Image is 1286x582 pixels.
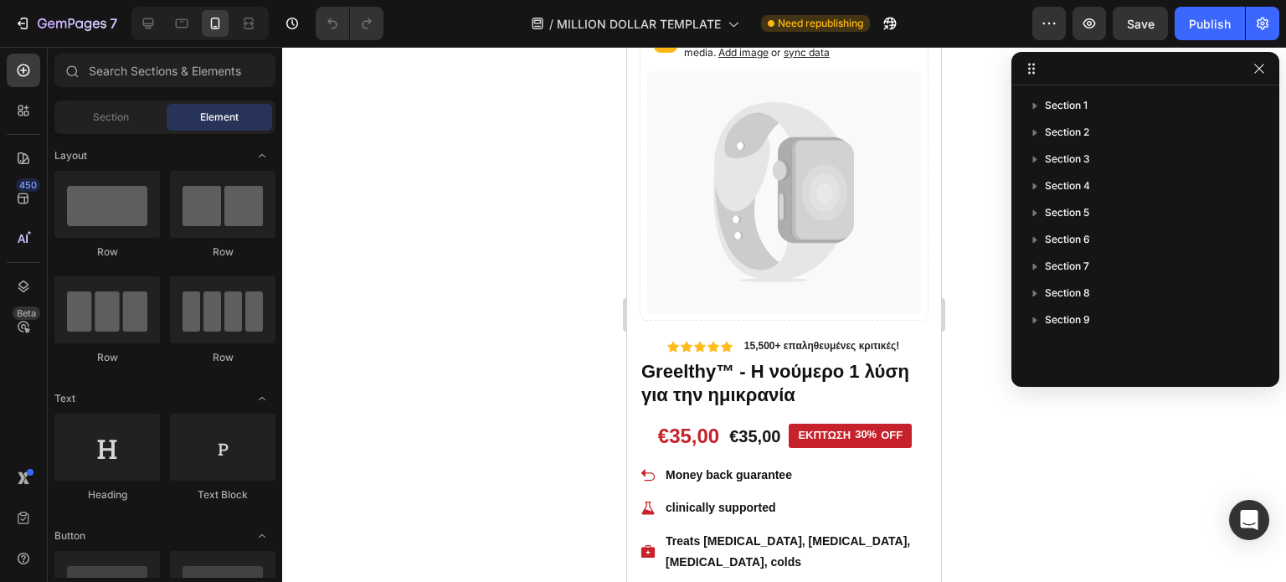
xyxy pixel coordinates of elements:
[1113,7,1168,40] button: Save
[249,523,275,549] span: Toggle open
[1189,15,1231,33] div: Publish
[54,245,160,260] div: Row
[54,391,75,406] span: Text
[93,110,129,125] span: Section
[316,7,383,40] div: Undo/Redo
[1175,7,1245,40] button: Publish
[13,306,40,320] div: Beta
[627,47,941,582] iframe: Design area
[1045,97,1088,114] span: Section 1
[1045,124,1089,141] span: Section 2
[249,385,275,412] span: Toggle open
[1045,178,1090,194] span: Section 4
[1045,204,1089,221] span: Section 5
[557,15,721,33] span: MILLION DOLLAR TEMPLATE
[16,178,40,192] div: 450
[7,7,125,40] button: 7
[200,110,239,125] span: Element
[54,148,87,163] span: Layout
[1045,151,1090,167] span: Section 3
[29,374,94,404] div: €35,00
[249,142,275,169] span: Toggle open
[251,379,278,399] div: OFF
[1045,312,1090,328] span: Section 9
[54,54,275,87] input: Search Sections & Elements
[168,379,226,399] div: ΕΚΠΤΩΣΗ
[54,350,160,365] div: Row
[1127,17,1155,31] span: Save
[778,16,863,31] span: Need republishing
[39,484,299,526] p: Treats [MEDICAL_DATA], [MEDICAL_DATA], [MEDICAL_DATA], colds
[54,528,85,543] span: Button
[117,293,272,306] p: 15,500+ επαληθευμένες κριτικές!
[170,245,275,260] div: Row
[13,312,301,363] h1: Greelthy™ - Η νούμερο 1 λύση για την ημικρανία
[170,487,275,502] div: Text Block
[100,377,155,402] div: €35,00
[1229,500,1269,540] div: Open Intercom Messenger
[549,15,553,33] span: /
[39,451,299,471] p: clinically supported
[1045,258,1089,275] span: Section 7
[1045,231,1090,248] span: Section 6
[110,13,117,33] p: 7
[39,418,299,439] p: Money back guarantee
[54,487,160,502] div: Heading
[1045,285,1090,301] span: Section 8
[226,379,251,397] div: 30%
[170,350,275,365] div: Row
